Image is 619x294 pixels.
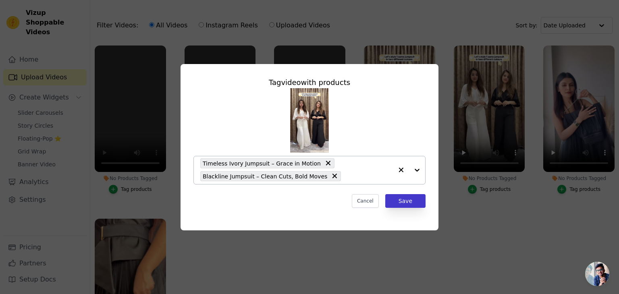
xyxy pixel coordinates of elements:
span: Blackline Jumpsuit – Clean Cuts, Bold Moves [203,172,327,181]
button: Cancel [352,194,379,208]
div: Tag video with products [193,77,426,88]
img: tn-4165c7b2f6ad47c7a623fe09b626e700.png [290,88,329,153]
span: Timeless Ivory Jumpsuit – Grace in Motion [203,159,321,168]
button: Save [385,194,426,208]
div: Open chat [585,262,609,286]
